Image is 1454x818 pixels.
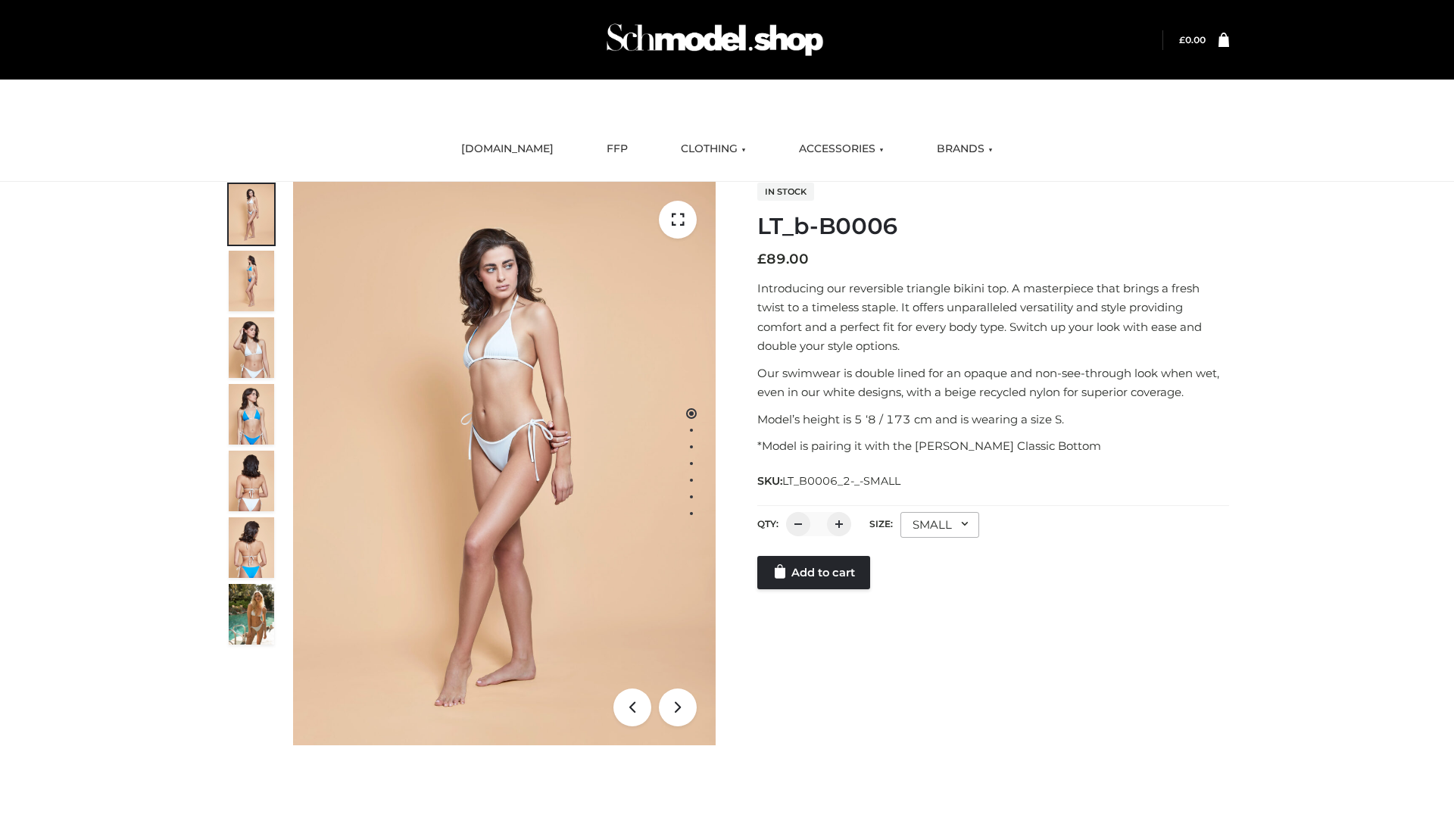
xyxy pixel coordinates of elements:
span: £ [1179,34,1185,45]
img: ArielClassicBikiniTop_CloudNine_AzureSky_OW114ECO_1 [293,182,716,745]
bdi: 89.00 [757,251,809,267]
img: Arieltop_CloudNine_AzureSky2.jpg [229,584,274,645]
a: ACCESSORIES [788,133,895,166]
a: Add to cart [757,556,870,589]
p: *Model is pairing it with the [PERSON_NAME] Classic Bottom [757,436,1229,456]
bdi: 0.00 [1179,34,1206,45]
h1: LT_b-B0006 [757,213,1229,240]
img: Schmodel Admin 964 [601,10,828,70]
label: Size: [869,518,893,529]
a: [DOMAIN_NAME] [450,133,565,166]
img: ArielClassicBikiniTop_CloudNine_AzureSky_OW114ECO_4-scaled.jpg [229,384,274,445]
div: SMALL [900,512,979,538]
img: ArielClassicBikiniTop_CloudNine_AzureSky_OW114ECO_2-scaled.jpg [229,251,274,311]
img: ArielClassicBikiniTop_CloudNine_AzureSky_OW114ECO_3-scaled.jpg [229,317,274,378]
a: £0.00 [1179,34,1206,45]
a: FFP [595,133,639,166]
span: £ [757,251,766,267]
a: CLOTHING [669,133,757,166]
span: SKU: [757,472,902,490]
span: LT_B0006_2-_-SMALL [782,474,900,488]
img: ArielClassicBikiniTop_CloudNine_AzureSky_OW114ECO_7-scaled.jpg [229,451,274,511]
a: BRANDS [925,133,1004,166]
p: Our swimwear is double lined for an opaque and non-see-through look when wet, even in our white d... [757,364,1229,402]
img: ArielClassicBikiniTop_CloudNine_AzureSky_OW114ECO_8-scaled.jpg [229,517,274,578]
p: Model’s height is 5 ‘8 / 173 cm and is wearing a size S. [757,410,1229,429]
span: In stock [757,183,814,201]
p: Introducing our reversible triangle bikini top. A masterpiece that brings a fresh twist to a time... [757,279,1229,356]
label: QTY: [757,518,778,529]
img: ArielClassicBikiniTop_CloudNine_AzureSky_OW114ECO_1-scaled.jpg [229,184,274,245]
